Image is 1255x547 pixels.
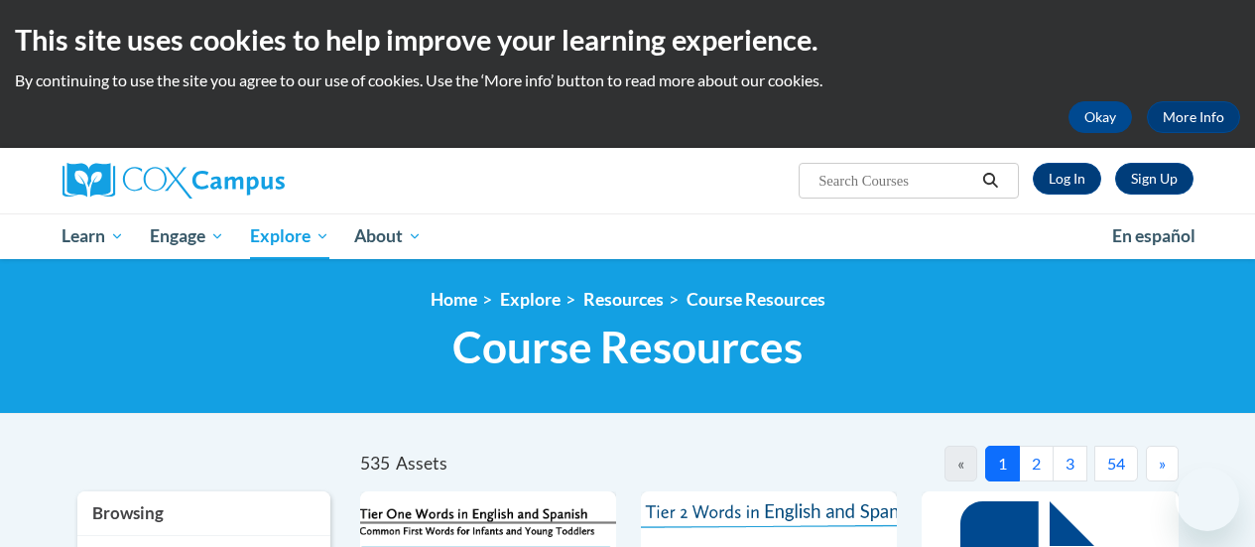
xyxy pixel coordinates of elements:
[1176,468,1239,531] iframe: Button to launch messaging window
[583,289,664,310] a: Resources
[1112,225,1195,246] span: En español
[1099,215,1208,257] a: En español
[1068,101,1132,133] button: Okay
[396,453,447,474] span: Assets
[250,224,329,248] span: Explore
[354,224,422,248] span: About
[63,163,285,199] img: Cox Campus
[150,224,224,248] span: Engage
[341,213,435,259] a: About
[92,501,315,525] h3: Browsing
[1019,446,1054,481] button: 2
[62,224,124,248] span: Learn
[48,213,1208,259] div: Main menu
[1115,163,1193,195] a: Register
[985,446,1020,481] button: 1
[15,20,1240,60] h2: This site uses cookies to help improve your learning experience.
[500,289,561,310] a: Explore
[1094,446,1138,481] button: 54
[975,169,1005,193] button: Search
[15,69,1240,91] p: By continuing to use the site you agree to our use of cookies. Use the ‘More info’ button to read...
[237,213,342,259] a: Explore
[452,321,803,373] span: Course Resources
[137,213,237,259] a: Engage
[769,446,1179,481] nav: Pagination Navigation
[431,289,477,310] a: Home
[1146,446,1179,481] button: Next
[1147,101,1240,133] a: More Info
[360,453,390,474] span: 535
[816,169,975,193] input: Search Courses
[1033,163,1101,195] a: Log In
[1159,454,1166,473] span: »
[50,213,138,259] a: Learn
[687,289,825,310] a: Course Resources
[63,163,420,199] a: Cox Campus
[1053,446,1087,481] button: 3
